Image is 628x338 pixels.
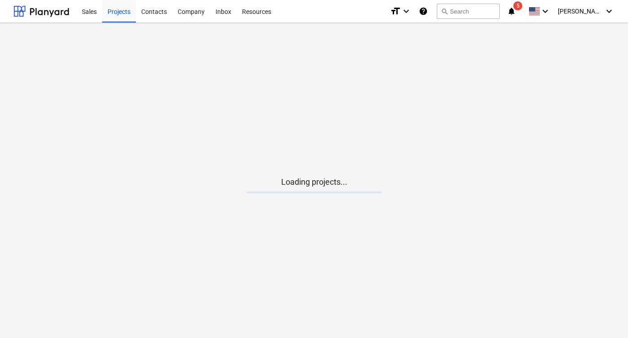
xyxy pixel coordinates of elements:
i: keyboard_arrow_down [540,6,551,17]
span: search [441,8,448,15]
i: notifications [507,6,516,17]
p: Loading projects... [247,177,381,187]
i: keyboard_arrow_down [401,6,412,17]
i: Knowledge base [419,6,428,17]
span: [PERSON_NAME] [558,8,603,15]
button: Search [437,4,500,19]
i: keyboard_arrow_down [604,6,615,17]
i: format_size [390,6,401,17]
span: 5 [513,1,522,10]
